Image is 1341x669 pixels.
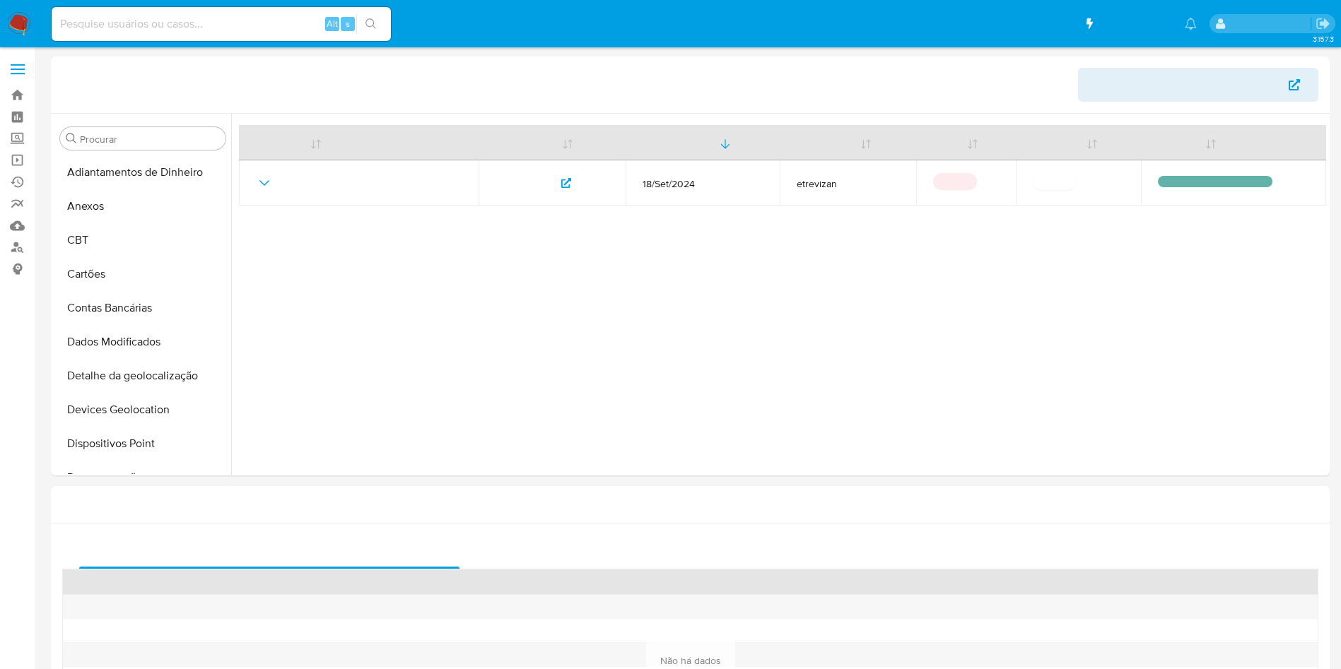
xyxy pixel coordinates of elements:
[62,78,178,92] h1: Informação do Usuário
[54,155,231,189] button: Adiantamentos de Dinheiro
[327,17,338,30] span: Alt
[62,497,1318,511] h1: Contatos
[1185,18,1197,30] a: Notificações
[356,14,385,34] button: search-icon
[54,359,231,393] button: Detalhe da geolocalização
[468,575,674,589] div: Data de criação
[54,427,231,461] button: Dispositivos Point
[98,575,263,589] div: Id
[54,393,231,427] button: Devices Geolocation
[238,543,302,560] span: Histórico CX
[54,461,231,495] button: Documentação
[66,133,77,144] button: Procurar
[54,291,231,325] button: Contas Bancárias
[54,189,231,223] button: Anexos
[661,543,708,560] span: Soluções
[1096,68,1285,102] span: Veja Aparência por [PERSON_NAME]
[54,223,231,257] button: CBT
[52,15,391,33] input: Pesquise usuários ou casos...
[346,17,350,30] span: s
[54,325,231,359] button: Dados Modificados
[283,575,448,589] div: Estado
[54,257,231,291] button: Cartões
[80,133,220,146] input: Procurar
[1072,543,1125,560] span: Bate-papo
[1231,17,1311,30] p: magno.ferreira@mercadopago.com.br
[694,575,860,589] div: Origem
[879,575,1308,589] div: Processo
[1316,16,1330,31] a: Sair
[1078,68,1318,102] button: Veja Aparência por [PERSON_NAME]
[1095,16,1171,31] span: Atalhos rápidos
